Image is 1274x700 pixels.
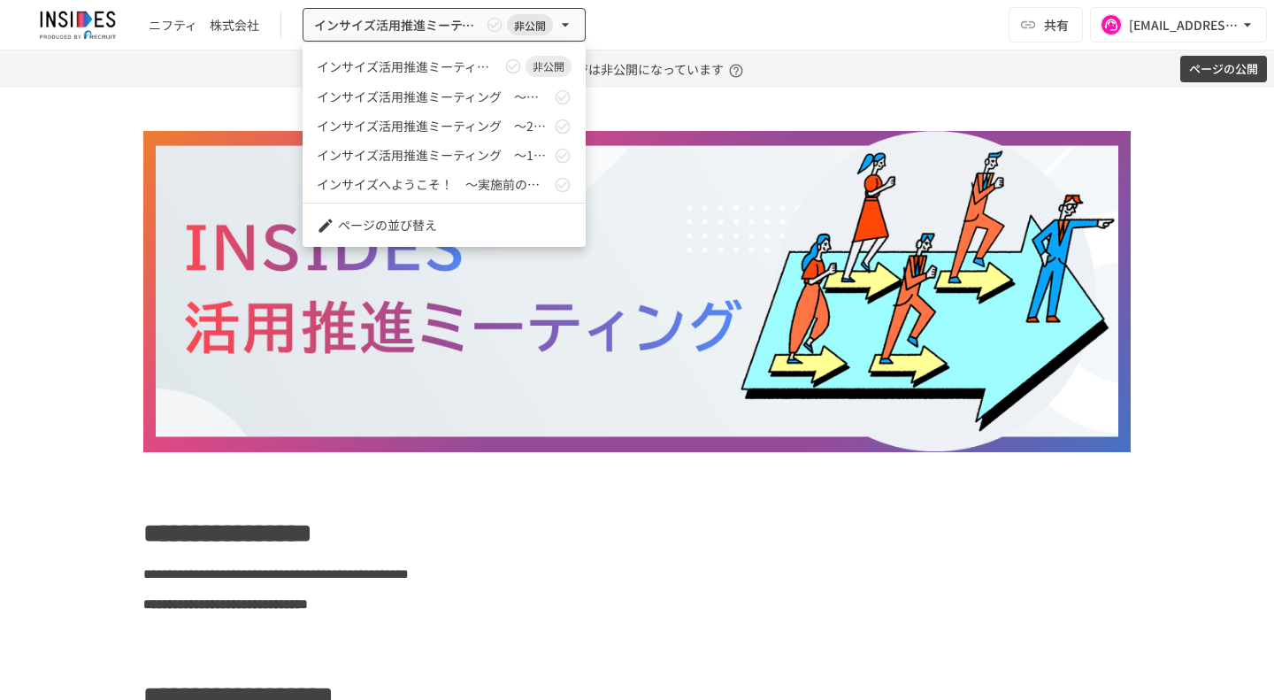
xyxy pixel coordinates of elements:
span: インサイズ活用推進ミーティング ～４回目～ [317,58,501,76]
span: 非公開 [526,58,572,74]
span: インサイズへようこそ！ ～実施前のご案内～ [317,175,550,194]
span: インサイズ活用推進ミーティング ～３回目～ [317,88,550,106]
span: インサイズ活用推進ミーティング ～2回目～ [317,117,550,135]
li: ページの並び替え [303,211,586,240]
span: インサイズ活用推進ミーティング ～1回目～ [317,146,550,165]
